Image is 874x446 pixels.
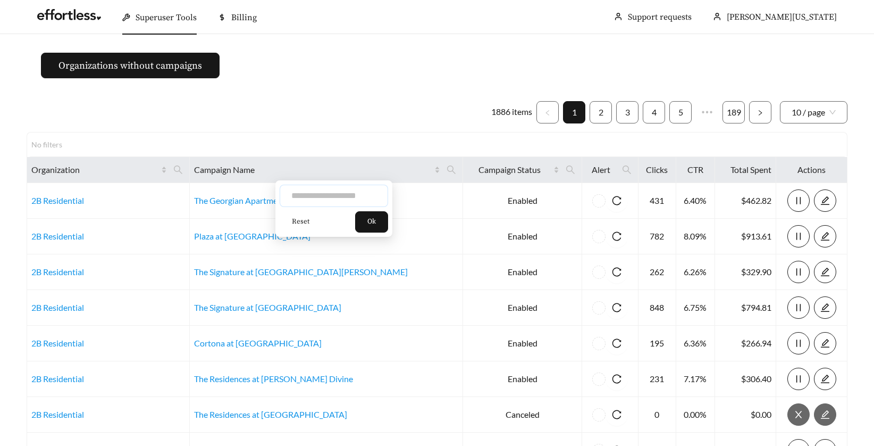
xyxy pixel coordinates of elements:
[31,409,84,419] a: 2B Residential
[787,189,810,212] button: pause
[586,163,615,176] span: Alert
[606,189,628,212] button: reload
[788,232,809,241] span: pause
[606,296,628,319] button: reload
[643,102,665,123] a: 4
[544,110,551,116] span: left
[814,261,836,283] button: edit
[787,368,810,390] button: pause
[814,196,836,205] span: edit
[814,338,836,348] a: edit
[463,254,582,290] td: Enabled
[638,290,676,326] td: 848
[606,332,628,354] button: reload
[715,254,776,290] td: $329.90
[676,361,716,397] td: 7.17%
[638,326,676,361] td: 195
[231,12,257,23] span: Billing
[606,403,628,426] button: reload
[194,231,310,241] a: Plaza at [GEOGRAPHIC_DATA]
[643,101,665,123] li: 4
[564,102,585,123] a: 1
[814,267,836,277] span: edit
[638,397,676,433] td: 0
[31,139,74,150] div: No filters
[463,361,582,397] td: Enabled
[194,409,347,419] a: The Residences at [GEOGRAPHIC_DATA]
[590,102,611,123] a: 2
[173,165,183,175] span: search
[638,219,676,254] td: 782
[194,302,341,312] a: The Signature at [GEOGRAPHIC_DATA]
[463,183,582,219] td: Enabled
[727,12,837,22] span: [PERSON_NAME][US_STATE]
[715,183,776,219] td: $462.82
[31,267,84,277] a: 2B Residential
[355,211,388,233] button: Ok
[638,157,676,183] th: Clicks
[814,409,836,419] a: edit
[715,326,776,361] td: $266.94
[638,254,676,290] td: 262
[31,338,84,348] a: 2B Residential
[622,165,632,175] span: search
[194,267,408,277] a: The Signature at [GEOGRAPHIC_DATA][PERSON_NAME]
[561,161,579,178] span: search
[814,296,836,319] button: edit
[606,267,628,277] span: reload
[787,225,810,247] button: pause
[606,368,628,390] button: reload
[814,303,836,312] span: edit
[814,195,836,205] a: edit
[776,157,847,183] th: Actions
[292,217,309,227] span: Reset
[814,225,836,247] button: edit
[780,101,847,123] div: Page Size
[606,196,628,205] span: reload
[536,101,559,123] button: left
[616,101,638,123] li: 3
[194,163,432,176] span: Campaign Name
[696,101,718,123] li: Next 5 Pages
[787,261,810,283] button: pause
[715,361,776,397] td: $306.40
[814,332,836,354] button: edit
[788,267,809,277] span: pause
[788,303,809,312] span: pause
[463,219,582,254] td: Enabled
[814,231,836,241] a: edit
[463,290,582,326] td: Enabled
[638,183,676,219] td: 431
[814,338,836,348] span: edit
[447,165,456,175] span: search
[566,165,575,175] span: search
[715,157,776,183] th: Total Spent
[606,303,628,312] span: reload
[606,374,628,384] span: reload
[536,101,559,123] li: Previous Page
[788,338,809,348] span: pause
[31,163,159,176] span: Organization
[715,219,776,254] td: $913.61
[722,101,745,123] li: 189
[723,102,744,123] a: 189
[670,102,691,123] a: 5
[31,195,84,205] a: 2B Residential
[169,161,187,178] span: search
[467,163,551,176] span: Campaign Status
[31,374,84,384] a: 2B Residential
[463,326,582,361] td: Enabled
[31,231,84,241] a: 2B Residential
[676,219,716,254] td: 8.09%
[757,110,763,116] span: right
[606,232,628,241] span: reload
[606,225,628,247] button: reload
[606,338,628,348] span: reload
[638,361,676,397] td: 231
[280,211,322,233] button: Reset
[676,290,716,326] td: 6.75%
[491,101,532,123] li: 1886 items
[194,195,289,205] a: The Georgian Apartments
[696,101,718,123] span: •••
[814,302,836,312] a: edit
